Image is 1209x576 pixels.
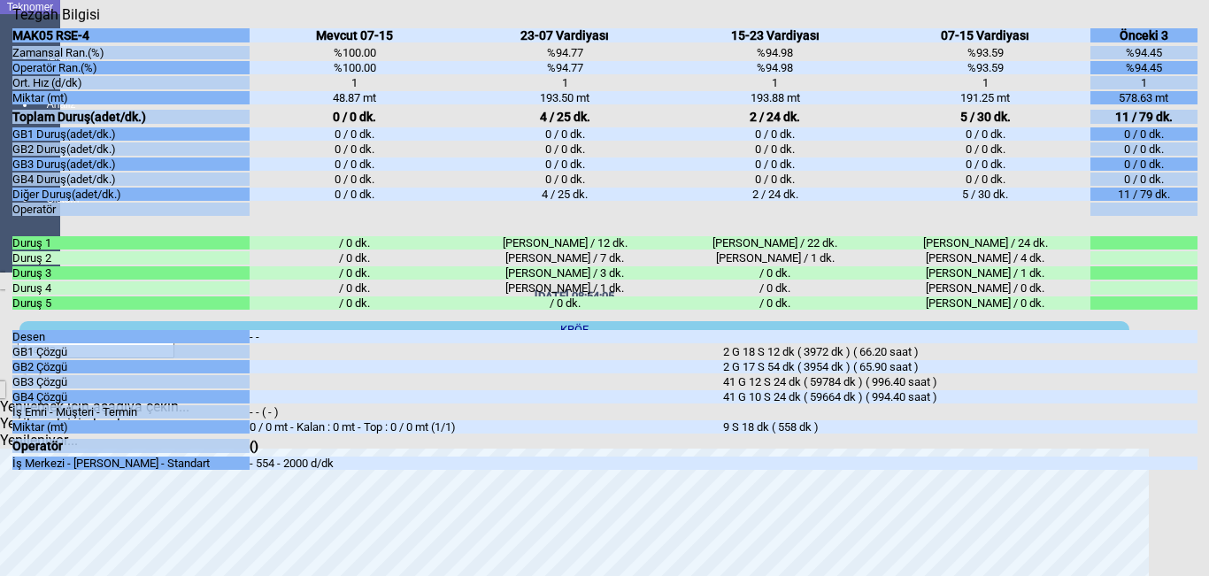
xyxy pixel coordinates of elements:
div: () [250,439,723,453]
div: 0 / 0 dk. [459,173,670,186]
div: %94.98 [670,61,881,74]
div: [PERSON_NAME] / 4 dk. [881,251,1091,265]
div: / 0 dk. [670,281,881,295]
div: Toplam Duruş(adet/dk.) [12,110,250,124]
div: %94.77 [459,61,670,74]
div: 41 G 12 S 24 dk ( 59784 dk ) ( 996.40 saat ) [723,375,1197,388]
div: 0 / 0 dk. [459,157,670,171]
div: %100.00 [250,61,460,74]
div: / 0 dk. [670,266,881,280]
div: 0 / 0 dk. [881,142,1091,156]
div: %93.59 [881,61,1091,74]
div: GB1 Çözgü [12,345,250,358]
div: 191.25 mt [881,91,1091,104]
div: Duruş 4 [12,281,250,295]
div: [PERSON_NAME] / 12 dk. [459,236,670,250]
div: 0 / 0 dk. [670,173,881,186]
div: - 554 - 2000 d/dk [250,457,723,470]
div: 0 / 0 dk. [670,127,881,141]
div: 0 / 0 dk. [1090,173,1197,186]
div: - - [250,330,723,343]
div: 2 / 24 dk. [670,110,881,124]
div: / 0 dk. [250,266,460,280]
div: 11 / 79 dk. [1090,110,1197,124]
div: GB1 Duruş(adet/dk.) [12,127,250,141]
div: 193.88 mt [670,91,881,104]
div: [PERSON_NAME] / 1 dk. [670,251,881,265]
div: 48.87 mt [250,91,460,104]
div: İş Emri - Müşteri - Termin [12,405,250,419]
div: [PERSON_NAME] / 3 dk. [459,266,670,280]
div: %93.59 [881,46,1091,59]
div: Önceki 3 [1090,28,1197,42]
div: [PERSON_NAME] / 1 dk. [459,281,670,295]
div: GB3 Çözgü [12,375,250,388]
div: %100.00 [250,46,460,59]
div: 07-15 Vardiyası [881,28,1091,42]
div: 0 / 0 dk. [250,173,460,186]
div: 0 / 0 dk. [250,157,460,171]
div: 0 / 0 dk. [881,157,1091,171]
div: 1 [1090,76,1197,89]
div: 0 / 0 dk. [250,127,460,141]
div: 0 / 0 dk. [250,110,460,124]
div: Operatör Ran.(%) [12,61,250,74]
div: 4 / 25 dk. [459,188,670,201]
div: Desen [12,330,250,343]
div: Zamansal Ran.(%) [12,46,250,59]
div: 0 / 0 dk. [881,173,1091,186]
div: Ort. Hız (d/dk) [12,76,250,89]
div: [PERSON_NAME] / 7 dk. [459,251,670,265]
div: 0 / 0 dk. [670,142,881,156]
div: 9 S 18 dk ( 558 dk ) [723,420,1197,434]
div: [PERSON_NAME] / 1 dk. [881,266,1091,280]
div: 41 G 10 S 24 dk ( 59664 dk ) ( 994.40 saat ) [723,390,1197,403]
div: Operatör [12,203,250,216]
div: - - ( - ) [250,405,723,419]
div: %94.98 [670,46,881,59]
div: %94.45 [1090,46,1197,59]
div: 0 / 0 dk. [250,188,460,201]
div: 1 [670,76,881,89]
div: [PERSON_NAME] / 24 dk. [881,236,1091,250]
div: 0 / 0 dk. [881,127,1091,141]
div: 193.50 mt [459,91,670,104]
div: GB4 Çözgü [12,390,250,403]
div: 0 / 0 mt - Kalan : 0 mt - Top : 0 / 0 mt (1/1) [250,420,723,434]
div: [PERSON_NAME] / 0 dk. [881,281,1091,295]
div: Miktar (mt) [12,420,250,434]
div: Duruş 1 [12,236,250,250]
div: 2 G 18 S 12 dk ( 3972 dk ) ( 66.20 saat ) [723,345,1197,358]
div: / 0 dk. [250,281,460,295]
div: 578.63 mt [1090,91,1197,104]
div: 5 / 30 dk. [881,110,1091,124]
div: 1 [250,76,460,89]
div: 0 / 0 dk. [459,142,670,156]
div: 1 [881,76,1091,89]
div: 5 / 30 dk. [881,188,1091,201]
div: / 0 dk. [250,236,460,250]
div: / 0 dk. [459,296,670,310]
div: Duruş 5 [12,296,250,310]
div: 2 / 24 dk. [670,188,881,201]
div: Duruş 3 [12,266,250,280]
div: 0 / 0 dk. [1090,127,1197,141]
div: / 0 dk. [670,296,881,310]
div: 0 / 0 dk. [459,127,670,141]
div: 4 / 25 dk. [459,110,670,124]
div: [PERSON_NAME] / 22 dk. [670,236,881,250]
div: Diğer Duruş(adet/dk.) [12,188,250,201]
div: Tezgah Bilgisi [12,6,106,23]
div: 2 G 17 S 54 dk ( 3954 dk ) ( 65.90 saat ) [723,360,1197,373]
div: / 0 dk. [250,296,460,310]
div: İş Merkezi - [PERSON_NAME] - Standart [12,457,250,470]
div: 23-07 Vardiyası [459,28,670,42]
div: / 0 dk. [250,251,460,265]
div: MAK05 RSE-4 [12,28,250,42]
div: [PERSON_NAME] / 0 dk. [881,296,1091,310]
div: 0 / 0 dk. [250,142,460,156]
div: %94.77 [459,46,670,59]
div: 0 / 0 dk. [1090,142,1197,156]
div: %94.45 [1090,61,1197,74]
div: 1 [459,76,670,89]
